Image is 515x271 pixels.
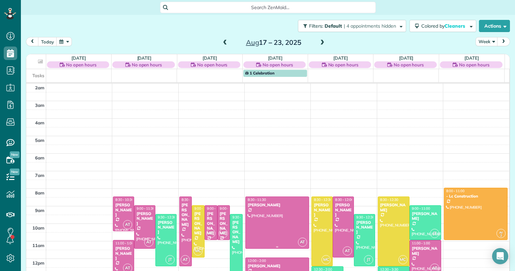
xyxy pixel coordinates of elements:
[26,37,39,46] button: prev
[10,151,20,158] span: New
[356,220,373,235] div: [PERSON_NAME]
[398,255,407,264] span: MC
[32,260,44,266] span: 12pm
[333,55,348,61] a: [DATE]
[380,198,398,202] span: 8:30 - 12:30
[394,61,424,68] span: No open hours
[445,23,466,29] span: Cleaners
[248,198,266,202] span: 8:30 - 11:30
[115,246,132,261] div: [PERSON_NAME]
[328,61,359,68] span: No open hours
[136,211,153,226] div: [PERSON_NAME]
[137,55,152,61] a: [DATE]
[380,203,407,212] div: [PERSON_NAME]
[197,61,228,68] span: No open hours
[207,211,215,236] div: [PERSON_NAME]
[492,248,508,264] div: Open Intercom Messenger
[35,155,44,160] span: 6am
[35,208,44,213] span: 9am
[446,194,506,199] div: - Lc Construction
[35,173,44,178] span: 7am
[137,206,155,211] span: 9:00 - 11:30
[132,61,162,68] span: No open hours
[412,246,439,256] div: [PERSON_NAME]
[497,233,505,239] small: 2
[207,206,225,211] span: 9:00 - 11:00
[464,55,479,61] a: [DATE]
[298,238,307,247] span: AT
[193,246,203,255] span: MC
[412,241,430,245] span: 11:00 - 1:00
[325,23,342,29] span: Default
[412,211,439,221] div: [PERSON_NAME]
[268,55,282,61] a: [DATE]
[115,198,133,202] span: 8:30 - 10:30
[246,38,259,47] span: Aug
[181,203,190,227] div: [PERSON_NAME]
[476,37,498,46] button: Week
[35,85,44,90] span: 2am
[115,203,132,217] div: [PERSON_NAME]
[35,138,44,143] span: 5am
[10,169,20,175] span: New
[263,61,293,68] span: No open hours
[157,220,175,235] div: [PERSON_NAME]
[219,229,228,238] span: AT
[194,211,203,236] div: [PERSON_NAME]
[35,102,44,108] span: 3am
[219,211,228,236] div: [PERSON_NAME]
[322,255,331,264] span: MC
[32,225,44,231] span: 10am
[245,70,275,76] span: 1 Celebration
[35,120,44,125] span: 4am
[232,220,241,244] div: [PERSON_NAME]
[220,206,238,211] span: 9:00 - 11:00
[497,37,510,46] button: next
[295,20,406,32] a: Filters: Default | 4 appointments hidden
[38,37,57,46] button: today
[314,198,332,202] span: 8:30 - 12:30
[248,259,266,263] span: 12:00 - 2:00
[247,203,307,207] div: [PERSON_NAME]
[247,264,307,268] div: [PERSON_NAME]
[298,20,406,32] button: Filters: Default | 4 appointments hidden
[430,229,439,238] span: JT
[309,23,323,29] span: Filters:
[206,229,215,238] span: AT
[32,243,44,248] span: 11am
[144,238,153,247] span: AT
[182,198,200,202] span: 8:30 - 12:30
[459,61,489,68] span: No open hours
[499,231,503,234] span: AV
[344,23,396,29] span: | 4 appointments hidden
[410,20,476,32] button: Colored byCleaners
[356,215,374,219] span: 9:30 - 12:30
[158,215,176,219] span: 9:30 - 12:30
[181,255,190,264] span: AT
[35,190,44,195] span: 8am
[71,55,86,61] a: [DATE]
[421,23,467,29] span: Colored by
[115,241,133,245] span: 11:00 - 1:00
[123,220,132,229] span: AT
[203,55,217,61] a: [DATE]
[335,198,353,202] span: 8:30 - 12:00
[66,61,96,68] span: No open hours
[232,215,248,219] span: 9:30 - 1:30
[335,203,352,217] div: [PERSON_NAME]
[399,55,414,61] a: [DATE]
[232,39,316,46] h2: 17 – 23, 2025
[479,20,510,32] button: Actions
[364,255,373,264] span: JT
[194,206,212,211] span: 9:00 - 12:00
[313,203,331,217] div: [PERSON_NAME]
[412,206,430,211] span: 9:00 - 11:00
[446,189,464,193] span: 8:00 - 11:00
[343,246,352,255] span: AT
[165,255,175,264] span: JT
